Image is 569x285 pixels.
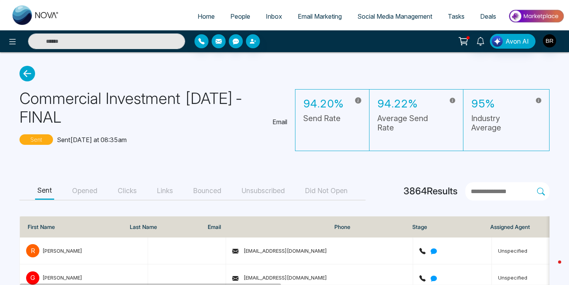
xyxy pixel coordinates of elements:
span: Avon AI [505,37,529,46]
img: Nova CRM Logo [12,5,59,25]
h5: Average Send Rate [377,114,438,132]
p: R [26,244,39,257]
button: Avon AI [490,34,535,49]
span: Email Marketing [298,12,342,20]
th: Last Name [124,216,201,237]
h3: 94.22% [377,97,438,111]
span: Tasks [448,12,465,20]
iframe: Intercom live chat [542,259,561,277]
button: Sent [35,182,54,200]
span: Home [198,12,215,20]
span: [EMAIL_ADDRESS][DOMAIN_NAME] [232,274,327,281]
span: Social Media Management [357,12,432,20]
span: [EMAIL_ADDRESS][DOMAIN_NAME] [232,248,327,254]
h1: Commercial Investment [DATE]-FINAL [19,89,267,127]
div: [PERSON_NAME] [42,274,82,281]
a: Email Marketing [290,9,350,24]
a: Home [190,9,223,24]
h3: 95% [471,97,524,111]
p: Sent [19,134,53,145]
p: G [26,271,39,285]
th: Phone [328,216,406,237]
img: Market-place.gif [508,7,564,25]
span: Deals [480,12,496,20]
img: User Avatar [543,34,556,47]
button: Opened [70,182,100,200]
div: [PERSON_NAME] [42,247,82,255]
p: Sent [DATE] at 08:35am [57,135,127,144]
span: G[PERSON_NAME] [26,271,141,285]
button: Bounced [191,182,224,200]
button: Clicks [115,182,139,200]
a: Tasks [440,9,472,24]
th: Assigned Agent [484,216,562,237]
a: People [223,9,258,24]
span: Unspecified [498,274,527,281]
span: People [230,12,250,20]
button: Links [155,182,175,200]
th: Stage [406,216,484,237]
a: Social Media Management [350,9,440,24]
h3: 94.20% [303,97,343,111]
span: R[PERSON_NAME] [26,244,141,257]
span: Inbox [266,12,282,20]
button: Did Not Open [303,182,350,200]
button: Unsubscribed [239,182,287,200]
span: Unspecified [498,248,527,254]
h5: Send Rate [303,114,343,123]
h5: Industry Average [471,114,524,132]
a: Inbox [258,9,290,24]
th: First Name [20,216,124,237]
a: Deals [472,9,504,24]
img: Lead Flow [492,36,503,47]
th: Email [201,216,328,237]
h4: 3864 Results [403,186,458,197]
p: Email [272,117,287,127]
